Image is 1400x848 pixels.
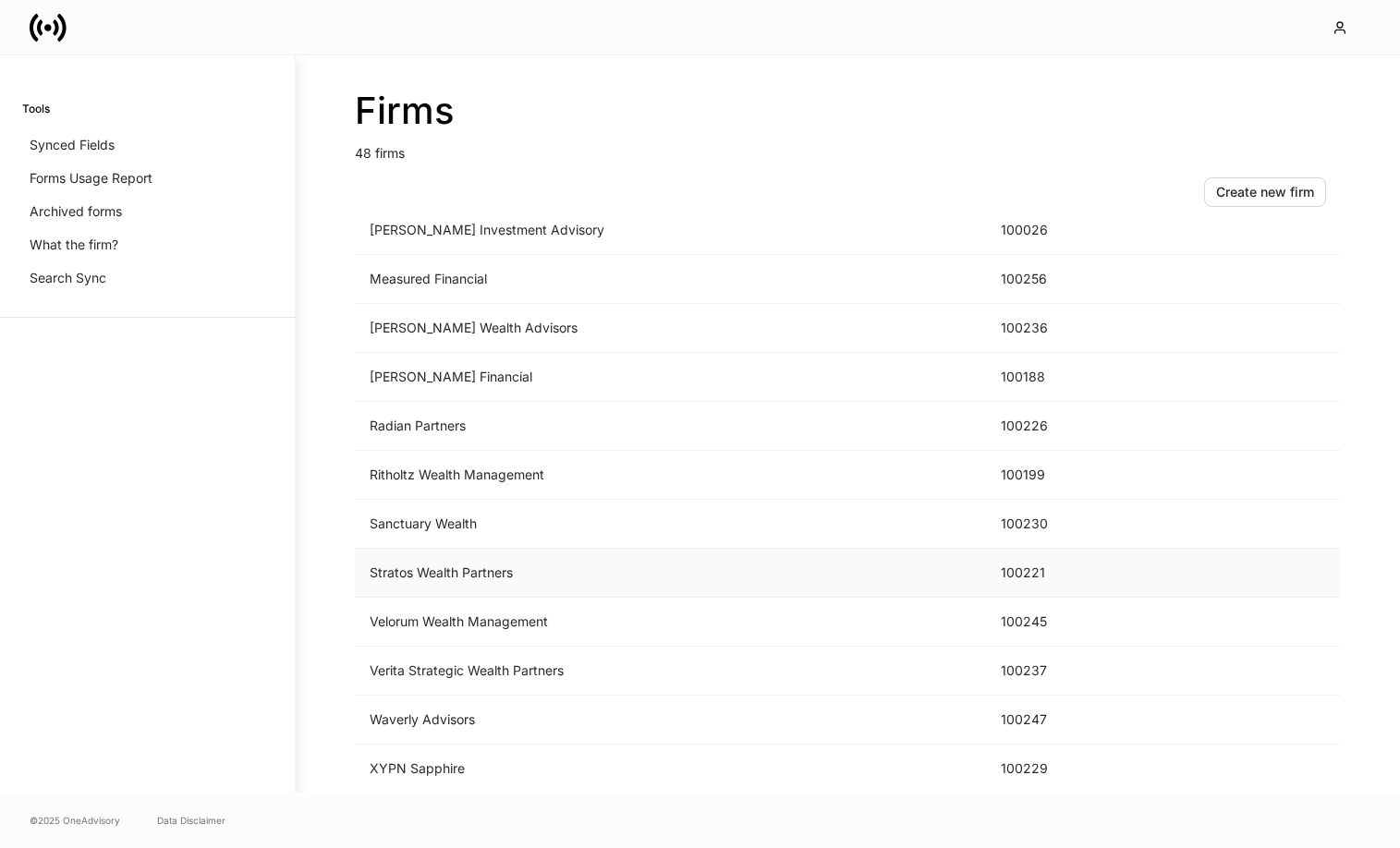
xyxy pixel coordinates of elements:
[986,353,1126,402] td: 100188
[30,269,106,287] p: Search Sync
[355,451,986,500] td: Ritholtz Wealth Management
[30,169,152,188] p: Forms Usage Report
[986,598,1126,647] td: 100245
[986,647,1126,696] td: 100237
[986,745,1126,793] td: 100229
[355,402,986,451] td: Radian Partners
[986,500,1126,549] td: 100230
[30,236,118,254] p: What the firm?
[986,304,1126,353] td: 100236
[22,261,273,295] a: Search Sync
[1216,183,1314,201] div: Create new firm
[22,100,50,117] h6: Tools
[986,451,1126,500] td: 100199
[355,255,986,304] td: Measured Financial
[22,228,273,261] a: What the firm?
[30,136,115,154] p: Synced Fields
[22,195,273,228] a: Archived forms
[355,206,986,255] td: [PERSON_NAME] Investment Advisory
[355,133,1341,163] p: 48 firms
[22,128,273,162] a: Synced Fields
[355,353,986,402] td: [PERSON_NAME] Financial
[22,162,273,195] a: Forms Usage Report
[355,89,1341,133] h2: Firms
[30,813,120,828] span: © 2025 OneAdvisory
[355,598,986,647] td: Velorum Wealth Management
[986,696,1126,745] td: 100247
[355,647,986,696] td: Verita Strategic Wealth Partners
[157,813,225,828] a: Data Disclaimer
[355,696,986,745] td: Waverly Advisors
[355,500,986,549] td: Sanctuary Wealth
[986,206,1126,255] td: 100026
[30,202,122,221] p: Archived forms
[355,304,986,353] td: [PERSON_NAME] Wealth Advisors
[986,402,1126,451] td: 100226
[986,549,1126,598] td: 100221
[1204,177,1326,207] button: Create new firm
[986,255,1126,304] td: 100256
[355,745,986,793] td: XYPN Sapphire
[355,549,986,598] td: Stratos Wealth Partners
